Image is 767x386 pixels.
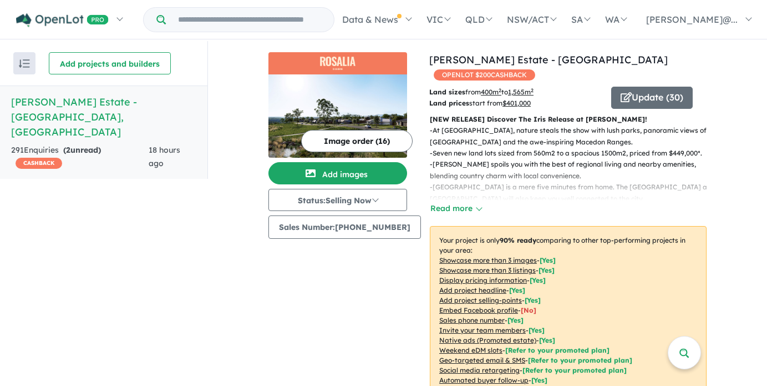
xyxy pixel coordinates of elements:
[439,336,536,344] u: Native ads (Promoted estate)
[268,189,407,211] button: Status:Selling Now
[439,326,526,334] u: Invite your team members
[16,13,109,27] img: Openlot PRO Logo White
[439,366,520,374] u: Social media retargeting
[611,87,693,109] button: Update (30)
[16,158,62,169] span: CASHBACK
[646,14,738,25] span: [PERSON_NAME]@...
[539,336,555,344] span: [Yes]
[268,52,407,158] a: Rosalia Estate - Gisborne LogoRosalia Estate - Gisborne
[430,148,715,159] p: - Seven new land lots sized from 560m2 to a spacious 1500m2, priced from $449,000*.
[530,276,546,284] span: [ Yes ]
[481,88,501,96] u: 400 m
[149,145,180,168] span: 18 hours ago
[273,57,403,70] img: Rosalia Estate - Gisborne Logo
[429,88,465,96] b: Land sizes
[509,286,525,294] span: [ Yes ]
[525,296,541,304] span: [ Yes ]
[430,114,707,125] p: [NEW RELEASE] Discover The Iris Release at [PERSON_NAME]!
[268,162,407,184] button: Add images
[430,182,715,204] p: - [GEOGRAPHIC_DATA] is a mere five minutes from home. The [GEOGRAPHIC_DATA] and [GEOGRAPHIC_DATA]...
[434,69,535,81] span: OPENLOT $ 200 CASHBACK
[429,98,603,109] p: start from
[430,159,715,182] p: - [PERSON_NAME] spoils you with the best of regional living and nearby amenities, blending countr...
[429,53,668,66] a: [PERSON_NAME] Estate - [GEOGRAPHIC_DATA]
[439,276,527,284] u: Display pricing information
[439,346,502,354] u: Weekend eDM slots
[539,266,555,274] span: [ Yes ]
[429,99,469,107] b: Land prices
[439,306,518,314] u: Embed Facebook profile
[528,356,632,364] span: [Refer to your promoted plan]
[439,266,536,274] u: Showcase more than 3 listings
[439,256,537,264] u: Showcase more than 3 images
[11,144,149,171] div: 291 Enquir ies
[66,145,70,155] span: 2
[531,376,547,384] span: [Yes]
[439,316,505,324] u: Sales phone number
[301,130,413,152] button: Image order (16)
[430,125,715,148] p: - At [GEOGRAPHIC_DATA], nature steals the show with lush parks, panoramic views of [GEOGRAPHIC_DA...
[19,59,30,68] img: sort.svg
[501,88,534,96] span: to
[430,202,482,215] button: Read more
[507,316,524,324] span: [ Yes ]
[268,215,421,239] button: Sales Number:[PHONE_NUMBER]
[268,74,407,158] img: Rosalia Estate - Gisborne
[168,8,332,32] input: Try estate name, suburb, builder or developer
[429,87,603,98] p: from
[439,376,529,384] u: Automated buyer follow-up
[502,99,531,107] u: $ 401,000
[522,366,627,374] span: [Refer to your promoted plan]
[529,326,545,334] span: [ Yes ]
[505,346,609,354] span: [Refer to your promoted plan]
[531,87,534,93] sup: 2
[439,296,522,304] u: Add project selling-points
[500,236,536,244] b: 90 % ready
[49,52,171,74] button: Add projects and builders
[521,306,536,314] span: [ No ]
[540,256,556,264] span: [ Yes ]
[11,94,196,139] h5: [PERSON_NAME] Estate - [GEOGRAPHIC_DATA] , [GEOGRAPHIC_DATA]
[499,87,501,93] sup: 2
[63,145,101,155] strong: ( unread)
[439,286,506,294] u: Add project headline
[508,88,534,96] u: 1,565 m
[439,356,525,364] u: Geo-targeted email & SMS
